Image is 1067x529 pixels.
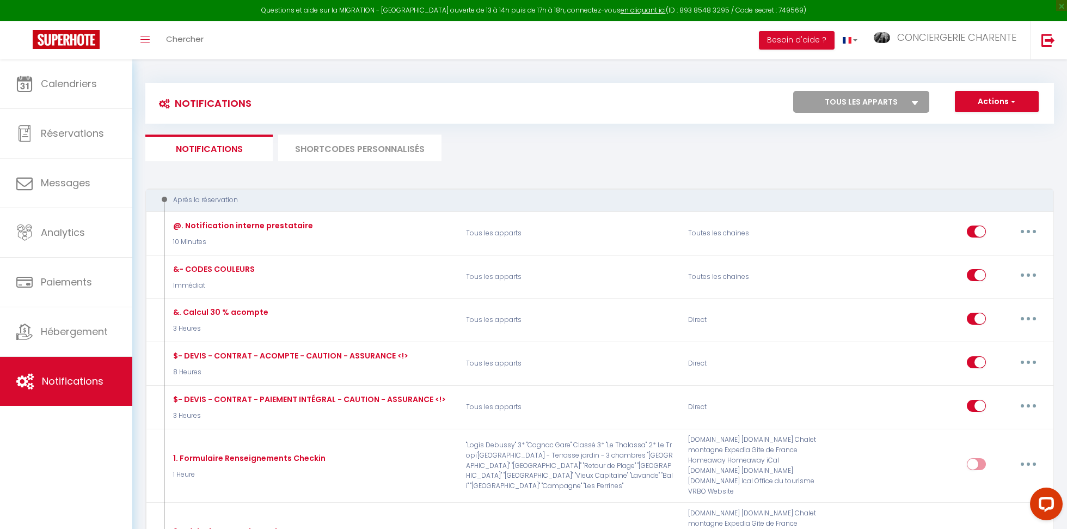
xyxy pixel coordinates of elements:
p: Tous les apparts [459,392,681,423]
li: SHORTCODES PERSONNALISÉS [278,135,441,161]
p: Immédiat [170,281,255,291]
div: @. Notification interne prestataire [170,220,313,232]
span: Notifications [42,374,103,388]
div: 1. Formulaire Renseignements Checkin [170,452,326,464]
img: ... [874,32,890,43]
img: logout [1041,33,1055,47]
span: Hébergement [41,325,108,338]
button: Besoin d'aide ? [759,31,835,50]
p: Tous les apparts [459,217,681,249]
span: Paiements [41,275,92,289]
div: &. Calcul 30 % acompte [170,306,268,318]
div: [DOMAIN_NAME] [DOMAIN_NAME] Chalet montagne Expedia Gite de France Homeaway Homeaway iCal [DOMAIN... [681,435,829,496]
span: Réservations [41,126,104,140]
div: &- CODES COULEURS [170,263,255,275]
p: Tous les apparts [459,305,681,336]
div: $- DEVIS - CONTRAT - ACOMPTE - CAUTION - ASSURANCE <!> [170,350,408,362]
div: Direct [681,305,829,336]
a: ... CONCIERGERIE CHARENTE [866,21,1030,59]
button: Actions [955,91,1039,113]
div: Direct [681,392,829,423]
span: CONCIERGERIE CHARENTE [897,31,1016,44]
p: Tous les apparts [459,348,681,380]
p: 1 Heure [170,470,326,480]
span: Calendriers [41,77,97,90]
span: Chercher [166,33,204,45]
div: Toutes les chaines [681,217,829,249]
p: Tous les apparts [459,261,681,293]
p: 8 Heures [170,367,408,378]
p: "Logis Debussy" 3* "Cognac Gare" Classé 3* "Le Thalassa" 2* Le Tropi'[GEOGRAPHIC_DATA] - Terrasse... [459,435,681,496]
iframe: LiveChat chat widget [1021,483,1067,529]
div: $- DEVIS - CONTRAT - PAIEMENT INTÉGRAL - CAUTION - ASSURANCE <!> [170,393,446,405]
a: en cliquant ici [621,5,666,15]
div: Toutes les chaines [681,261,829,293]
p: 10 Minutes [170,237,313,247]
span: Analytics [41,226,85,239]
p: 3 Heures [170,324,268,334]
h3: Notifications [154,91,252,115]
p: 3 Heures [170,411,446,421]
span: Messages [41,176,90,190]
div: Direct [681,348,829,380]
img: Super Booking [33,30,100,49]
li: Notifications [145,135,273,161]
a: Chercher [158,21,212,59]
div: Après la réservation [156,195,1026,205]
